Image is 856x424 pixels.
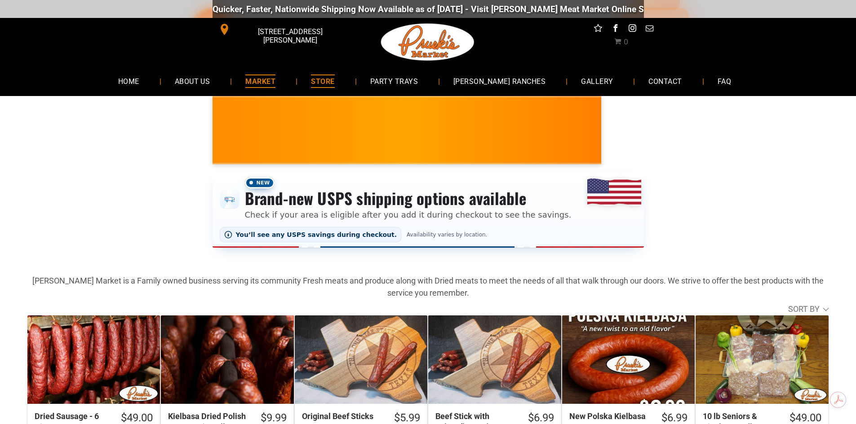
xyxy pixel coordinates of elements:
a: New Polska Kielbasa [562,315,695,404]
h3: Brand-new USPS shipping options available [245,188,572,208]
div: New Polska Kielbasa [569,411,650,421]
a: [STREET_ADDRESS][PERSON_NAME] [213,22,350,36]
a: PARTY TRAYS [357,69,431,93]
a: GALLERY [568,69,626,93]
span: Availability varies by location. [405,232,489,238]
div: Original Beef Sticks [302,411,382,421]
strong: [PERSON_NAME] Market is a Family owned business serving its community Fresh meats and produce alo... [32,276,824,297]
a: MARKET [232,69,289,93]
a: FAQ [704,69,745,93]
a: Beef Stick with Jalapeños and Cheese [428,315,561,404]
a: Original Beef Sticks [295,315,427,404]
a: [PERSON_NAME] RANCHES [440,69,559,93]
p: Check if your area is eligible after you add it during checkout to see the savings. [245,209,572,221]
a: Social network [592,22,604,36]
a: STORE [297,69,348,93]
a: facebook [609,22,621,36]
span: MARKET [245,74,275,87]
img: Pruski-s+Market+HQ+Logo2-1920w.png [379,18,476,66]
a: CONTACT [635,69,695,93]
span: [STREET_ADDRESS][PERSON_NAME] [232,23,348,49]
span: [PERSON_NAME] MARKET [599,136,776,151]
span: New [245,177,275,188]
a: 10 lb Seniors &amp; Singles Bundles [696,315,828,404]
span: You’ll see any USPS savings during checkout. [236,231,397,238]
a: email [643,22,655,36]
div: Quicker, Faster, Nationwide Shipping Now Available as of [DATE] - Visit [PERSON_NAME] Meat Market... [211,4,755,14]
a: Kielbasa Dried Polish Sausage (Small Batch) [161,315,293,404]
span: 0 [624,38,628,46]
a: ABOUT US [161,69,224,93]
a: instagram [626,22,638,36]
a: Dried Sausage - 6 Rings [27,315,160,404]
a: HOME [105,69,153,93]
div: Shipping options announcement [213,171,644,248]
